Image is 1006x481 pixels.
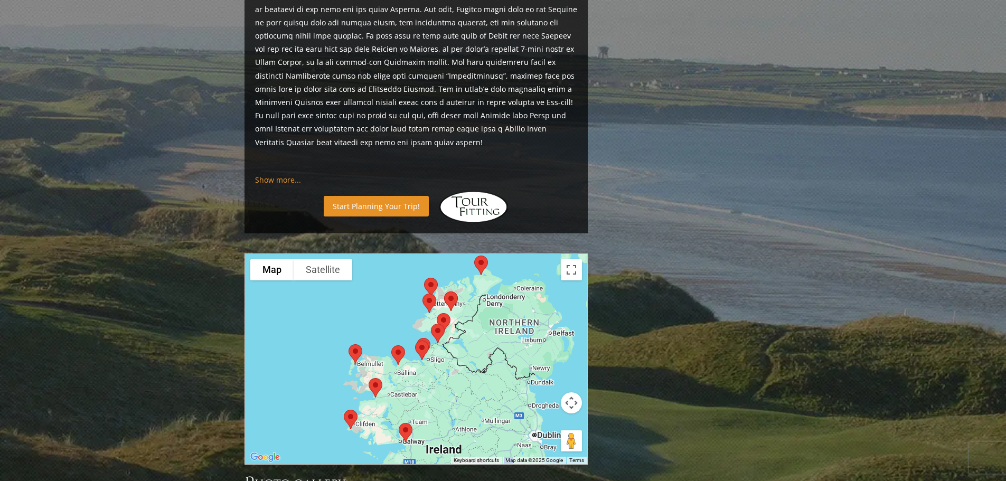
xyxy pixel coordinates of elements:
[439,191,508,223] img: Hidden Links
[561,392,582,413] button: Map camera controls
[294,259,352,280] button: Show satellite imagery
[505,457,563,463] span: Map data ©2025 Google
[561,259,582,280] button: Toggle fullscreen view
[255,175,301,185] a: Show more...
[248,450,283,464] a: Open this area in Google Maps (opens a new window)
[454,457,499,464] button: Keyboard shortcuts
[561,430,582,451] button: Drag Pegman onto the map to open Street View
[569,457,584,463] a: Terms
[248,450,283,464] img: Google
[324,196,429,216] a: Start Planning Your Trip!
[250,259,294,280] button: Show street map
